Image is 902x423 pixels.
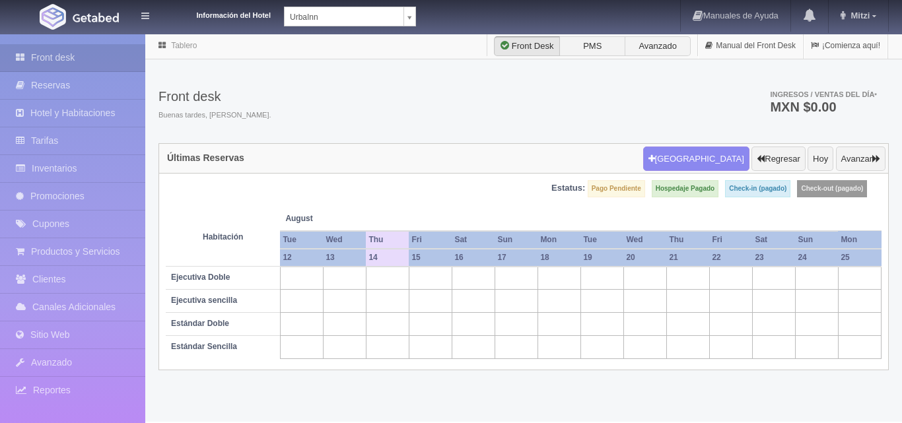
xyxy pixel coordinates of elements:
[847,11,870,20] span: Mitzi
[165,7,271,21] dt: Información del Hotel
[551,182,585,195] label: Estatus:
[40,4,66,30] img: Getabed
[538,249,580,267] th: 18
[836,146,885,172] button: Avanzar
[495,231,538,249] th: Sun
[73,13,119,22] img: Getabed
[625,36,691,56] label: Avanzado
[838,231,881,249] th: Mon
[588,180,645,197] label: Pago Pendiente
[795,231,838,249] th: Sun
[323,249,366,267] th: 13
[203,232,243,242] strong: Habitación
[559,36,625,56] label: PMS
[171,296,237,305] b: Ejecutiva sencilla
[285,213,361,224] span: August
[167,153,244,163] h4: Últimas Reservas
[808,146,833,172] button: Hoy
[795,249,838,267] th: 24
[280,231,323,249] th: Tue
[452,231,495,249] th: Sat
[158,89,271,104] h3: Front desk
[171,319,229,328] b: Estándar Doble
[495,249,538,267] th: 17
[494,36,560,56] label: Front Desk
[580,231,623,249] th: Tue
[366,231,409,249] th: Thu
[366,249,409,267] th: 14
[725,180,790,197] label: Check-in (pagado)
[452,249,495,267] th: 16
[838,249,881,267] th: 25
[770,100,877,114] h3: MXN $0.00
[643,146,749,172] button: [GEOGRAPHIC_DATA]
[698,33,803,59] a: Manual del Front Desk
[804,33,887,59] a: ¡Comienza aquí!
[171,342,237,351] b: Estándar Sencilla
[280,249,323,267] th: 12
[284,7,416,26] a: UrbaInn
[666,231,709,249] th: Thu
[709,249,752,267] th: 22
[652,180,718,197] label: Hospedaje Pagado
[752,249,795,267] th: 23
[752,231,795,249] th: Sat
[751,146,805,172] button: Regresar
[770,90,877,98] span: Ingresos / Ventas del día
[623,249,666,267] th: 20
[409,231,452,249] th: Fri
[580,249,623,267] th: 19
[158,110,271,121] span: Buenas tardes, [PERSON_NAME].
[538,231,580,249] th: Mon
[290,7,398,27] span: UrbaInn
[171,273,230,282] b: Ejecutiva Doble
[623,231,666,249] th: Wed
[323,231,366,249] th: Wed
[171,41,197,50] a: Tablero
[709,231,752,249] th: Fri
[409,249,452,267] th: 15
[666,249,709,267] th: 21
[797,180,867,197] label: Check-out (pagado)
